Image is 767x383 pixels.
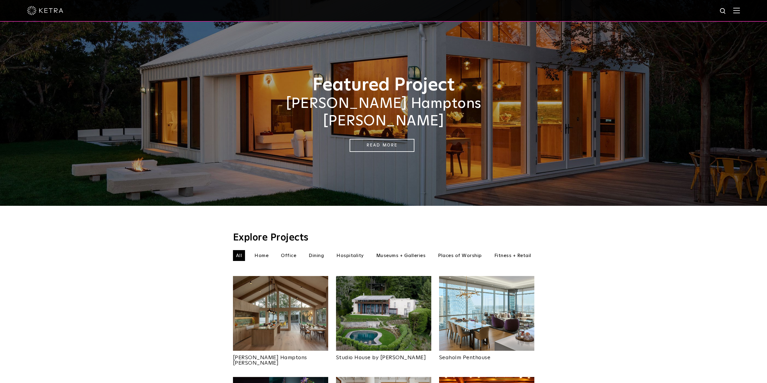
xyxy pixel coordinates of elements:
li: Home [251,250,272,261]
h1: Featured Project [233,75,534,95]
h3: Explore Projects [233,233,534,243]
a: [PERSON_NAME] Hamptons [PERSON_NAME] [233,351,328,366]
li: Hospitality [333,250,367,261]
li: All [233,250,245,261]
a: Seaholm Penthouse [439,351,534,360]
a: Studio House by [PERSON_NAME] [336,351,431,360]
li: Dining [306,250,327,261]
a: Read More [350,139,414,152]
li: Places of Worship [435,250,485,261]
img: ketra-logo-2019-white [27,6,63,15]
li: Office [278,250,299,261]
li: Fitness + Retail [491,250,534,261]
h2: [PERSON_NAME] Hamptons [PERSON_NAME] [233,95,534,130]
img: search icon [719,8,727,15]
img: Project_Landing_Thumbnail-2022smaller [439,276,534,351]
img: Hamburger%20Nav.svg [733,8,740,13]
img: Project_Landing_Thumbnail-2021 [233,276,328,351]
img: An aerial view of Olson Kundig's Studio House in Seattle [336,276,431,351]
li: Museums + Galleries [373,250,429,261]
